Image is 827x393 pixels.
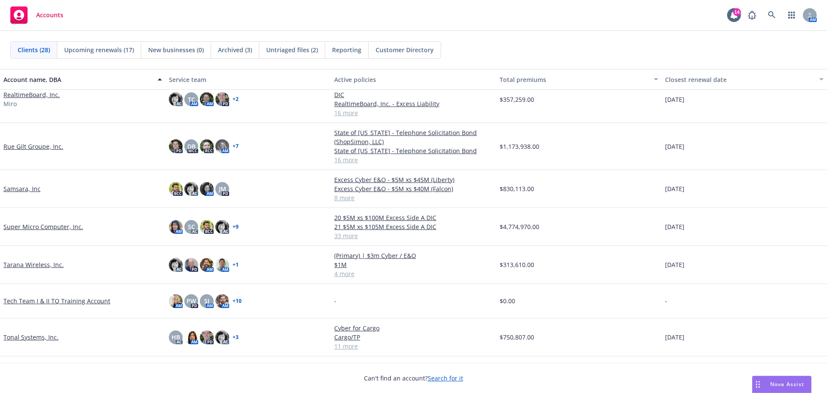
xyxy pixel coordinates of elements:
[233,97,239,102] a: + 2
[169,182,183,196] img: photo
[665,142,684,151] span: [DATE]
[500,184,534,193] span: $830,113.00
[36,12,63,19] span: Accounts
[169,294,183,308] img: photo
[334,296,336,305] span: -
[500,222,539,231] span: $4,774,970.00
[184,330,198,344] img: photo
[64,45,134,54] span: Upcoming renewals (17)
[266,45,318,54] span: Untriaged files (2)
[334,231,493,240] a: 33 more
[334,99,493,108] a: RealtimeBoard, Inc. - Excess Liability
[200,330,214,344] img: photo
[3,296,110,305] a: Tech Team I & II TQ Training Account
[334,128,493,146] a: State of [US_STATE] - Telephone Solicitation Bond (ShopSimon, LLC)
[665,260,684,269] span: [DATE]
[334,324,493,333] a: Cyber for Cargo
[233,299,242,304] a: + 10
[334,333,493,342] a: Cargo/TP
[3,90,60,99] a: RealtimeBoard, Inc.
[332,45,361,54] span: Reporting
[165,69,331,90] button: Service team
[184,258,198,272] img: photo
[500,296,515,305] span: $0.00
[215,330,229,344] img: photo
[752,376,763,393] div: Drag to move
[188,222,195,231] span: SC
[334,193,493,202] a: 8 more
[334,184,493,193] a: Excess Cyber E&O - $5M xs $40M (Falcon)
[187,142,196,151] span: DB
[334,260,493,269] a: $1M
[428,374,463,382] a: Search for it
[218,45,252,54] span: Archived (3)
[3,99,17,108] span: Miro
[665,184,684,193] span: [DATE]
[3,333,59,342] a: Tonal Systems, Inc.
[169,75,327,84] div: Service team
[364,374,463,383] span: Can't find an account?
[169,220,183,234] img: photo
[496,69,662,90] button: Total premiums
[7,3,67,27] a: Accounts
[334,146,493,155] a: State of [US_STATE] - Telephone Solicitation Bond
[18,45,50,54] span: Clients (28)
[215,258,229,272] img: photo
[733,8,741,16] div: 14
[3,142,63,151] a: Rue Gilt Groupe, Inc.
[665,222,684,231] span: [DATE]
[665,95,684,104] span: [DATE]
[334,175,493,184] a: Excess Cyber E&O - $5M xs $45M (Liberty)
[334,251,493,260] a: (Primary) | $3m Cyber / E&O
[376,45,434,54] span: Customer Directory
[3,184,40,193] a: Samsara, Inc
[215,294,229,308] img: photo
[233,335,239,340] a: + 3
[184,182,198,196] img: photo
[219,184,226,193] span: JM
[233,144,239,149] a: + 7
[665,333,684,342] span: [DATE]
[752,376,811,393] button: Nova Assist
[331,69,496,90] button: Active policies
[233,224,239,230] a: + 9
[334,75,493,84] div: Active policies
[500,95,534,104] span: $357,259.00
[200,92,214,106] img: photo
[215,220,229,234] img: photo
[763,6,780,24] a: Search
[500,260,534,269] span: $313,610.00
[169,92,183,106] img: photo
[783,6,800,24] a: Switch app
[665,296,667,305] span: -
[334,342,493,351] a: 11 more
[169,258,183,272] img: photo
[500,333,534,342] span: $750,807.00
[334,213,493,222] a: 20 $5M xs $100M Excess Side A DIC
[500,142,539,151] span: $1,173,938.00
[171,333,180,342] span: HB
[500,75,649,84] div: Total premiums
[204,296,209,305] span: SJ
[665,75,814,84] div: Closest renewal date
[3,75,152,84] div: Account name, DBA
[187,296,196,305] span: PW
[3,260,64,269] a: Tarana Wireless, Inc.
[334,222,493,231] a: 21 $5M xs $105M Excess Side A DIC
[200,139,214,153] img: photo
[200,258,214,272] img: photo
[743,6,761,24] a: Report a Bug
[148,45,204,54] span: New businesses (0)
[233,262,239,267] a: + 1
[169,139,183,153] img: photo
[215,139,229,153] img: photo
[334,155,493,164] a: 16 more
[334,81,493,99] a: RealtimeBoard, Inc. - Directors and Officers - Side A DIC
[3,222,83,231] a: Super Micro Computer, Inc.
